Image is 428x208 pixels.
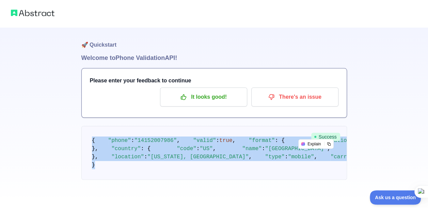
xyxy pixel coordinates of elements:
[265,146,327,152] span: "[GEOGRAPHIC_DATA]"
[216,138,219,144] span: :
[177,146,196,152] span: "code"
[370,190,421,205] iframe: Toggle Customer Support
[249,138,275,144] span: "format"
[200,146,212,152] span: "US"
[196,146,200,152] span: :
[213,146,216,152] span: ,
[111,154,144,160] span: "location"
[311,133,340,141] span: Success
[330,154,360,160] span: "carrier"
[275,138,285,144] span: : {
[160,87,247,107] button: It looks good!
[90,77,338,85] h3: Please enter your feedback to continue
[108,138,131,144] span: "phone"
[193,138,216,144] span: "valid"
[81,27,347,53] h1: 🚀 Quickstart
[232,138,236,144] span: ,
[165,91,242,103] p: It looks good!
[256,91,333,103] p: There's an issue
[262,146,265,152] span: :
[219,138,232,144] span: true
[131,138,134,144] span: :
[311,138,360,144] span: "international"
[81,53,347,63] h1: Welcome to Phone Validation API!
[92,138,95,144] span: {
[314,154,317,160] span: ,
[147,154,249,160] span: "[US_STATE], [GEOGRAPHIC_DATA]"
[265,154,285,160] span: "type"
[111,146,141,152] span: "country"
[285,154,288,160] span: :
[11,8,54,18] img: Abstract logo
[141,146,151,152] span: : {
[249,154,252,160] span: ,
[144,154,147,160] span: :
[242,146,262,152] span: "name"
[134,138,177,144] span: "14152007986"
[288,154,314,160] span: "mobile"
[327,146,331,152] span: ,
[251,87,338,107] button: There's an issue
[177,138,180,144] span: ,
